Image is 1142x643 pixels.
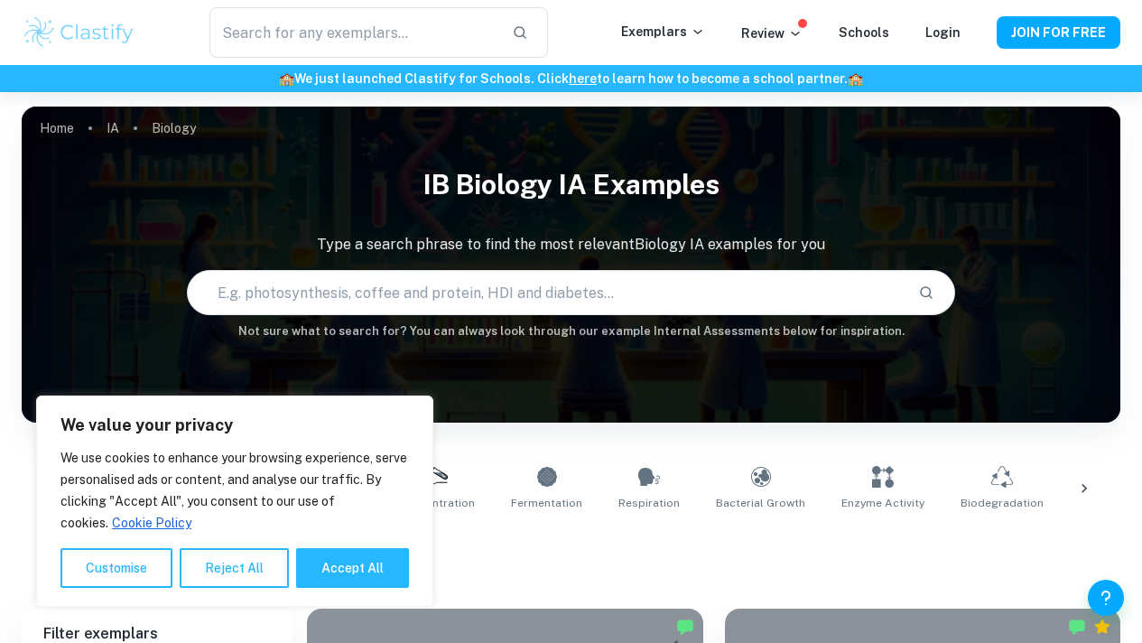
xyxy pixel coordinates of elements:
[111,515,192,531] a: Cookie Policy
[841,495,924,511] span: Enzyme Activity
[569,71,597,86] a: here
[716,495,805,511] span: Bacterial Growth
[60,415,409,436] p: We value your privacy
[1088,580,1124,616] button: Help and Feedback
[209,7,498,58] input: Search for any exemplars...
[511,495,582,511] span: Fermentation
[997,16,1120,49] button: JOIN FOR FREE
[911,277,942,308] button: Search
[36,396,433,607] div: We value your privacy
[399,495,475,511] span: Concentration
[188,267,905,318] input: E.g. photosynthesis, coffee and protein, HDI and diabetes...
[22,157,1120,212] h1: IB Biology IA examples
[152,118,196,138] p: Biology
[1093,618,1111,636] div: Premium
[22,322,1120,340] h6: Not sure what to search for? You can always look through our example Internal Assessments below f...
[1068,618,1086,636] img: Marked
[741,23,803,43] p: Review
[848,71,863,86] span: 🏫
[4,69,1138,89] h6: We just launched Clastify for Schools. Click to learn how to become a school partner.
[40,116,74,141] a: Home
[618,495,680,511] span: Respiration
[22,14,136,51] img: Clastify logo
[839,25,889,40] a: Schools
[621,22,705,42] p: Exemplars
[296,548,409,588] button: Accept All
[180,548,289,588] button: Reject All
[107,116,119,141] a: IA
[77,533,1065,565] h1: All Biology IA Examples
[279,71,294,86] span: 🏫
[925,25,961,40] a: Login
[961,495,1044,511] span: Biodegradation
[60,548,172,588] button: Customise
[22,234,1120,256] p: Type a search phrase to find the most relevant Biology IA examples for you
[676,618,694,636] img: Marked
[60,447,409,534] p: We use cookies to enhance your browsing experience, serve personalised ads or content, and analys...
